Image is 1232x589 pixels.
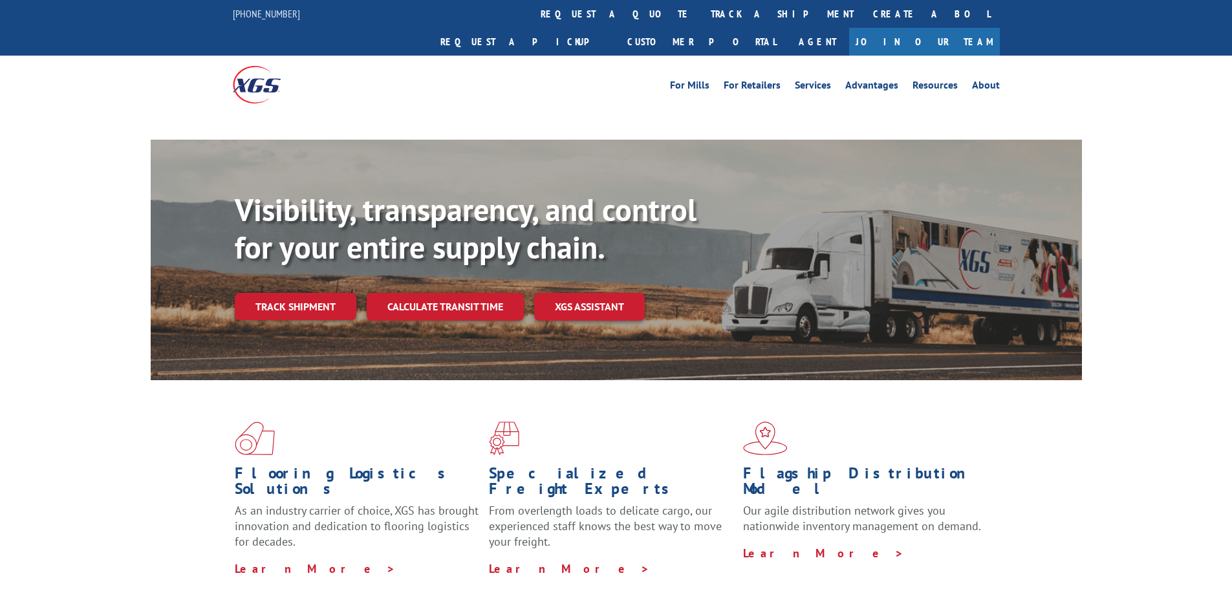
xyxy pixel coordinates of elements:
[489,503,733,561] p: From overlength loads to delicate cargo, our experienced staff knows the best way to move your fr...
[235,561,396,576] a: Learn More >
[845,80,898,94] a: Advantages
[235,466,479,503] h1: Flooring Logistics Solutions
[849,28,1000,56] a: Join Our Team
[489,561,650,576] a: Learn More >
[972,80,1000,94] a: About
[534,293,645,321] a: XGS ASSISTANT
[795,80,831,94] a: Services
[233,7,300,20] a: [PHONE_NUMBER]
[489,422,519,455] img: xgs-icon-focused-on-flooring-red
[743,546,904,561] a: Learn More >
[489,466,733,503] h1: Specialized Freight Experts
[235,293,356,320] a: Track shipment
[235,503,479,549] span: As an industry carrier of choice, XGS has brought innovation and dedication to flooring logistics...
[431,28,618,56] a: Request a pickup
[235,422,275,455] img: xgs-icon-total-supply-chain-intelligence-red
[913,80,958,94] a: Resources
[743,503,981,533] span: Our agile distribution network gives you nationwide inventory management on demand.
[235,189,697,267] b: Visibility, transparency, and control for your entire supply chain.
[743,422,788,455] img: xgs-icon-flagship-distribution-model-red
[618,28,786,56] a: Customer Portal
[367,293,524,321] a: Calculate transit time
[670,80,709,94] a: For Mills
[743,466,988,503] h1: Flagship Distribution Model
[724,80,781,94] a: For Retailers
[786,28,849,56] a: Agent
